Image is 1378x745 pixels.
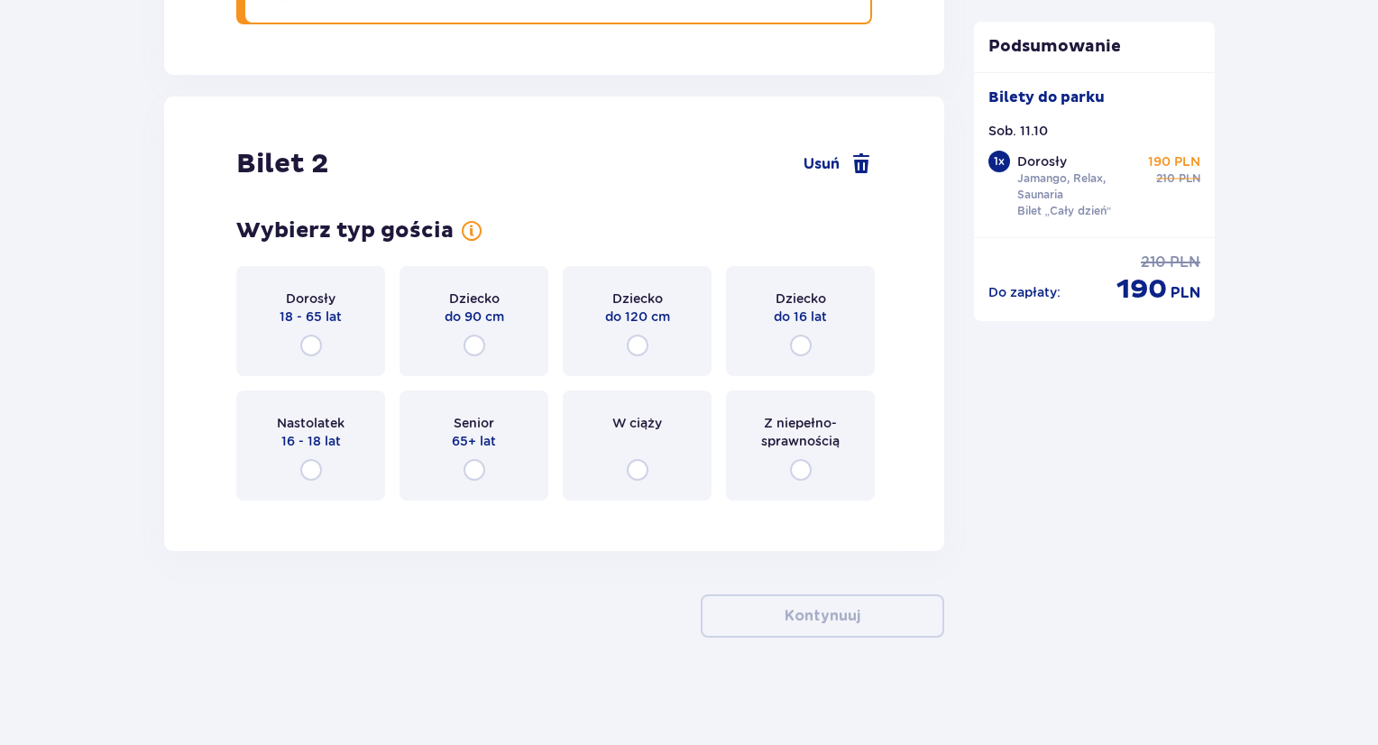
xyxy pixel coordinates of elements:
p: 190 [1116,272,1167,307]
p: Jamango, Relax, Saunaria [1017,170,1142,203]
p: Dziecko [612,290,663,308]
p: Bilet „Cały dzień” [1017,203,1112,219]
p: 210 [1141,253,1166,272]
p: 18 - 65 lat [280,308,342,326]
p: do 90 cm [445,308,504,326]
p: 65+ lat [452,432,496,450]
p: Bilet 2 [236,147,328,181]
p: Sob. 11.10 [988,122,1048,140]
p: do 120 cm [605,308,670,326]
p: Dorosły [286,290,335,308]
button: Kontynuuj [701,594,944,638]
p: Z niepełno­sprawnością [742,414,859,450]
p: Do zapłaty : [988,283,1061,301]
p: 16 - 18 lat [281,432,341,450]
p: Podsumowanie [974,36,1216,58]
p: Bilety do parku [988,87,1105,107]
p: Dziecko [449,290,500,308]
p: W ciąży [612,414,662,432]
p: Dziecko [776,290,826,308]
p: PLN [1170,253,1200,272]
p: Wybierz typ gościa [236,217,454,244]
p: 210 [1156,170,1175,187]
p: Nastolatek [277,414,344,432]
span: Usuń [804,154,840,174]
a: Usuń [804,153,872,175]
div: 1 x [988,151,1010,172]
p: PLN [1171,283,1200,303]
p: Senior [454,414,494,432]
p: Kontynuuj [785,606,860,626]
p: 190 PLN [1148,152,1200,170]
p: Dorosły [1017,152,1067,170]
p: PLN [1179,170,1200,187]
p: do 16 lat [774,308,827,326]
